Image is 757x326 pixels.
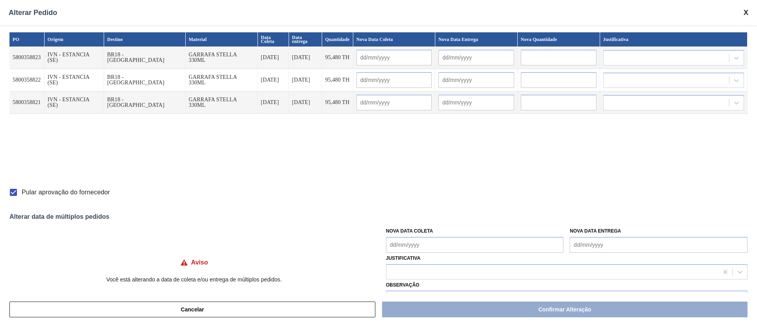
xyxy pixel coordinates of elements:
th: Data entrega [289,32,322,47]
th: Nova Data Entrega [435,32,518,47]
label: Observação [386,279,748,291]
th: Quantidade [322,32,353,47]
span: Pular aprovação do fornecedor [22,188,110,197]
label: Justificativa [386,255,421,261]
td: 5800358821 [9,91,45,114]
td: BR18 - [GEOGRAPHIC_DATA] [104,69,186,91]
input: dd/mm/yyyy [438,50,514,65]
th: Material [186,32,258,47]
input: dd/mm/yyyy [570,237,748,253]
label: Nova Data Coleta [386,228,433,234]
input: dd/mm/yyyy [356,72,432,88]
td: GARRAFA STELLA 330ML [186,47,258,69]
td: [DATE] [258,47,289,69]
input: dd/mm/yyyy [356,50,432,65]
td: IVN - ESTANCIA (SE) [45,47,104,69]
td: IVN - ESTANCIA (SE) [45,69,104,91]
td: GARRAFA STELLA 330ML [186,91,258,114]
td: BR18 - [GEOGRAPHIC_DATA] [104,47,186,69]
th: Nova Quantidade [518,32,600,47]
th: PO [9,32,45,47]
td: GARRAFA STELLA 330ML [186,69,258,91]
th: Justificativa [600,32,748,47]
td: 95,480 TH [322,47,353,69]
td: 5800358822 [9,69,45,91]
td: [DATE] [258,91,289,114]
input: dd/mm/yyyy [438,72,514,88]
td: [DATE] [289,91,322,114]
td: [DATE] [289,69,322,91]
button: Cancelar [9,302,375,317]
td: [DATE] [289,47,322,69]
input: dd/mm/yyyy [438,95,514,110]
th: Nova Data Coleta [353,32,435,47]
td: [DATE] [258,69,289,91]
th: Data Coleta [258,32,289,47]
th: Origem [45,32,104,47]
h4: Aviso [191,259,208,266]
th: Destino [104,32,186,47]
input: dd/mm/yyyy [386,237,564,253]
td: IVN - ESTANCIA (SE) [45,91,104,114]
td: 95,480 TH [322,91,353,114]
span: Alterar Pedido [9,9,57,17]
td: 95,480 TH [322,69,353,91]
td: 5800358823 [9,47,45,69]
input: dd/mm/yyyy [356,95,432,110]
label: Nova Data Entrega [570,228,621,234]
div: Alterar data de múltiplos pedidos [9,213,748,220]
p: Você está alterando a data de coleta e/ou entrega de múltiplos pedidos. [9,276,378,283]
td: BR18 - [GEOGRAPHIC_DATA] [104,91,186,114]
